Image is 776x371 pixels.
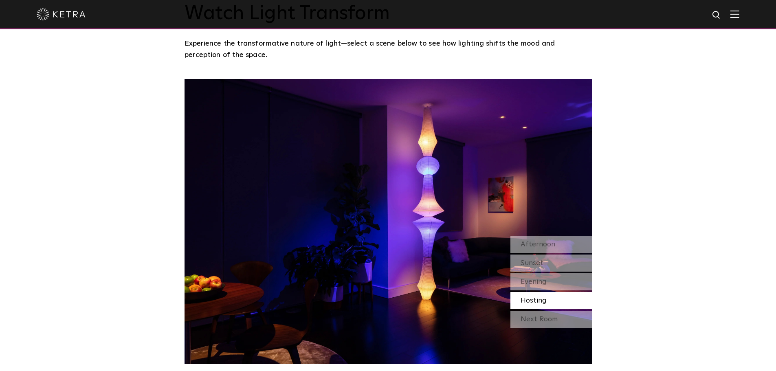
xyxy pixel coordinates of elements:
[521,259,543,267] span: Sunset
[712,10,722,20] img: search icon
[521,241,555,248] span: Afternoon
[37,8,86,20] img: ketra-logo-2019-white
[730,10,739,18] img: Hamburger%20Nav.svg
[521,278,547,285] span: Evening
[510,311,592,328] div: Next Room
[185,38,588,61] p: Experience the transformative nature of light—select a scene below to see how lighting shifts the...
[521,297,547,304] span: Hosting
[185,79,592,364] img: SS_HBD_LivingRoom_Desktop_04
